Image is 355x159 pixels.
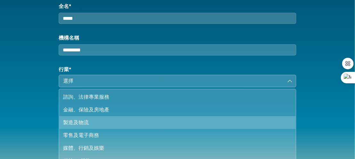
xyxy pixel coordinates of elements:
label: 機構名稱 [59,34,296,42]
div: 諮詢、法律專業服務 [63,93,284,101]
div: 媒體、行銷及娛樂 [63,144,284,152]
div: 製造及物流 [63,119,284,126]
button: 選擇 [59,75,296,87]
div: 金融、保險及房地產 [63,106,284,114]
div: 零售及電子商務 [63,132,284,139]
div: 選擇 [63,77,283,85]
